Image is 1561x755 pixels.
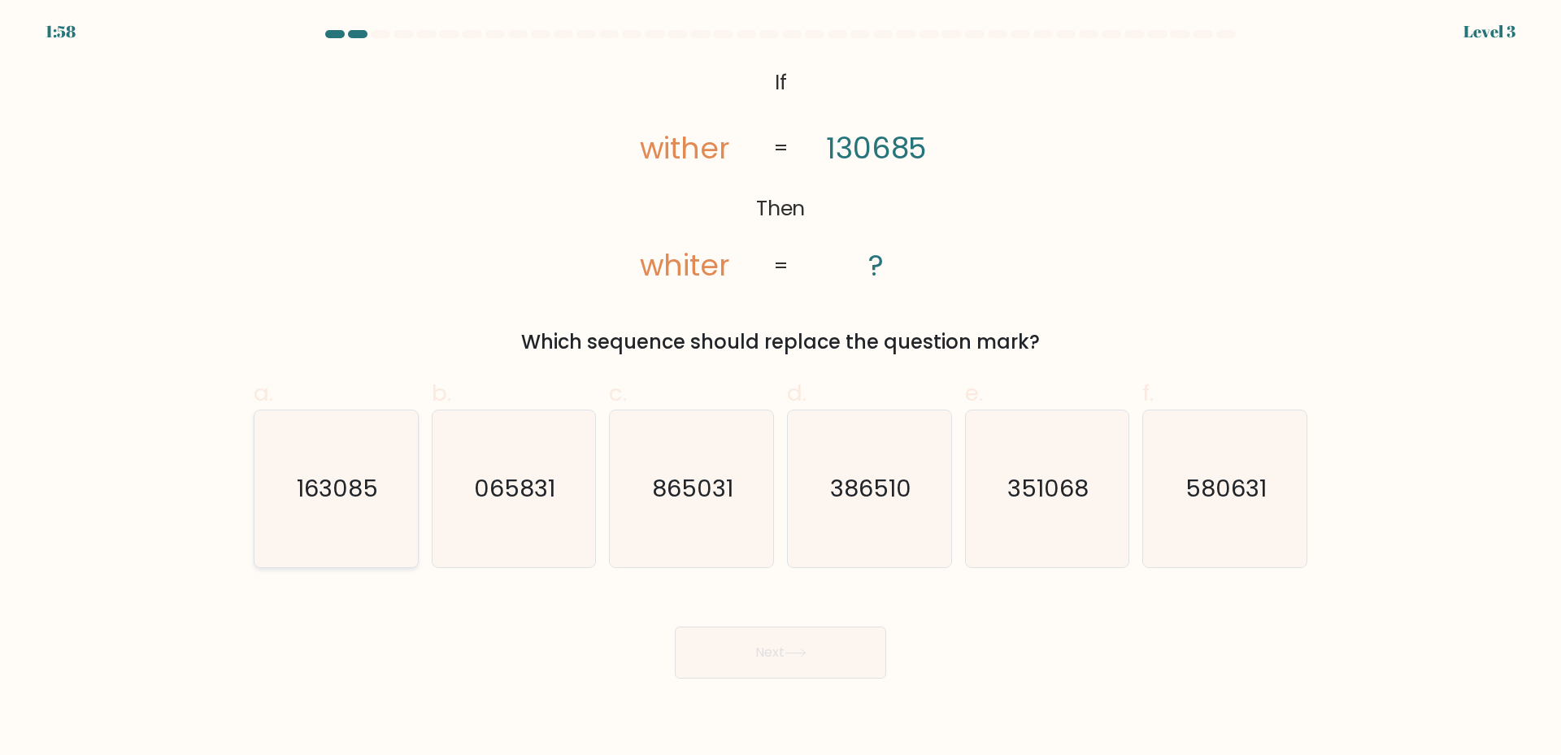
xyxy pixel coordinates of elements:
span: f. [1142,377,1154,409]
tspan: Then [756,193,806,223]
svg: @import url('[URL][DOMAIN_NAME]); [597,62,964,289]
tspan: 130685 [826,128,927,169]
text: 351068 [1008,472,1089,505]
tspan: whiter [639,245,730,286]
span: e. [965,377,983,409]
span: c. [609,377,627,409]
tspan: If [775,67,787,97]
tspan: wither [639,128,730,169]
text: 865031 [653,472,734,505]
button: Next [675,627,886,679]
tspan: = [773,251,789,280]
text: 163085 [297,472,378,505]
div: Which sequence should replace the question mark? [263,328,1298,357]
text: 065831 [475,472,556,505]
tspan: = [773,134,789,163]
tspan: ? [868,245,884,287]
span: a. [254,377,273,409]
text: 580631 [1186,472,1267,505]
div: Level 3 [1463,20,1515,44]
span: d. [787,377,807,409]
div: 1:58 [46,20,76,44]
span: b. [432,377,451,409]
text: 386510 [830,472,911,505]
